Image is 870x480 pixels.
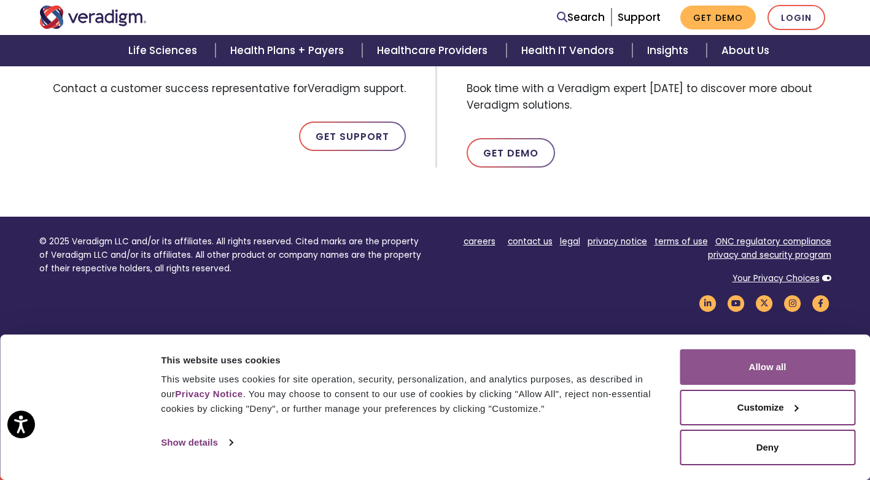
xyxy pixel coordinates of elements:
a: privacy and security program [708,249,831,261]
a: Health IT Vendors [507,35,632,66]
a: Veradigm Instagram Link [782,297,803,309]
a: Veradigm Facebook Link [810,297,831,309]
a: Your Privacy Choices [732,273,820,284]
button: Customize [680,390,855,425]
span: Are you looking for support? Contact a customer success representative for [39,42,406,102]
a: Veradigm Twitter Link [754,297,775,309]
a: Veradigm YouTube Link [726,297,747,309]
button: Allow all [680,349,855,385]
p: © 2025 Veradigm LLC and/or its affiliates. All rights reserved. Cited marks are the property of V... [39,235,426,275]
a: contact us [508,236,553,247]
a: Search [557,9,605,26]
a: ONC regulatory compliance [715,236,831,247]
a: terms of use [654,236,708,247]
a: About Us [707,35,784,66]
a: Login [767,5,825,30]
a: Get Demo [680,6,756,29]
img: Veradigm logo [39,6,147,29]
a: Veradigm LinkedIn Link [697,297,718,309]
a: Get Support [299,122,406,151]
button: Deny [680,430,855,465]
a: privacy notice [588,236,647,247]
span: Are you looking to learn more about our solutions? Book time with a Veradigm expert [DATE] to dis... [467,42,831,118]
a: Privacy Notice [175,389,243,399]
a: Get Demo [467,138,555,168]
span: Veradigm support. [308,81,406,96]
a: Healthcare Providers [362,35,506,66]
a: Support [618,10,661,25]
a: legal [560,236,580,247]
a: Show details [161,433,232,452]
a: Insights [632,35,707,66]
a: careers [464,236,495,247]
div: This website uses cookies [161,353,666,368]
a: Health Plans + Payers [216,35,362,66]
a: Life Sciences [114,35,216,66]
div: This website uses cookies for site operation, security, personalization, and analytics purposes, ... [161,372,666,416]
